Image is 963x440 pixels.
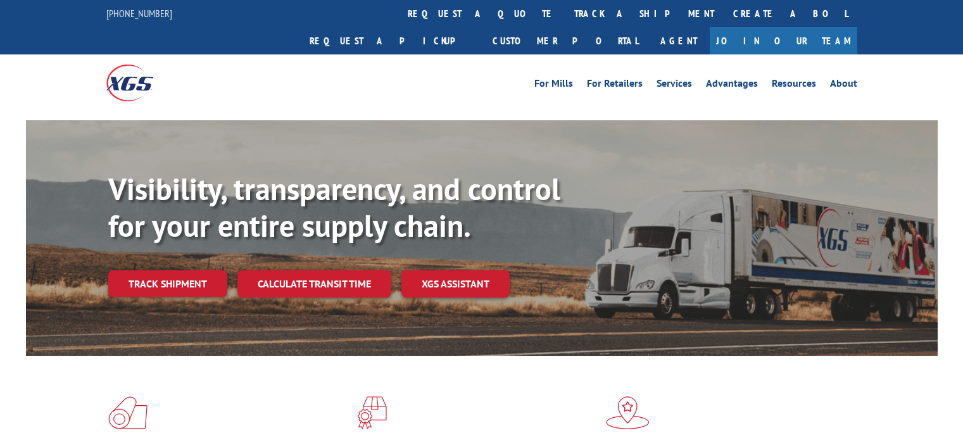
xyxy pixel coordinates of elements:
[772,79,816,92] a: Resources
[300,27,483,54] a: Request a pickup
[108,270,227,297] a: Track shipment
[648,27,710,54] a: Agent
[657,79,692,92] a: Services
[108,396,148,429] img: xgs-icon-total-supply-chain-intelligence-red
[606,396,650,429] img: xgs-icon-flagship-distribution-model-red
[587,79,643,92] a: For Retailers
[830,79,857,92] a: About
[706,79,758,92] a: Advantages
[483,27,648,54] a: Customer Portal
[106,7,172,20] a: [PHONE_NUMBER]
[237,270,391,298] a: Calculate transit time
[401,270,510,298] a: XGS ASSISTANT
[710,27,857,54] a: Join Our Team
[534,79,573,92] a: For Mills
[357,396,387,429] img: xgs-icon-focused-on-flooring-red
[108,169,560,245] b: Visibility, transparency, and control for your entire supply chain.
